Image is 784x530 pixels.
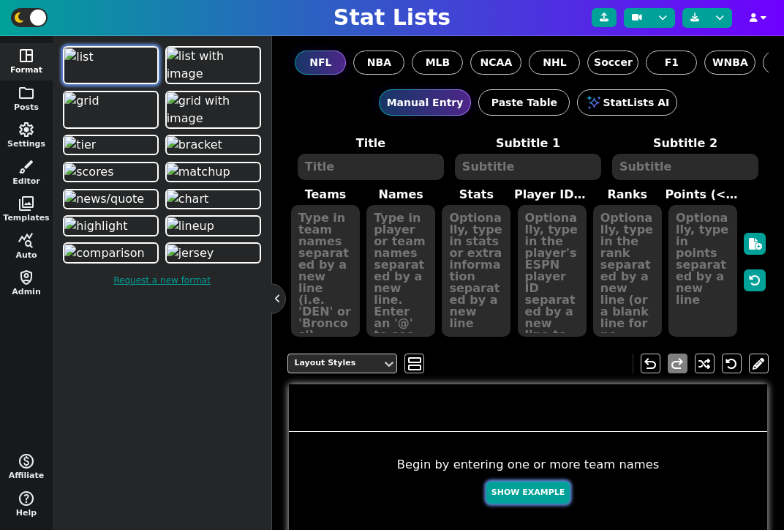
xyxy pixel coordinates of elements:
span: brush [18,158,35,176]
label: Player ID/Image URL [514,186,589,204]
img: grid with image [167,92,260,127]
span: NBA [367,55,391,70]
img: list [64,48,94,66]
button: Manual Entry [379,89,472,116]
span: folder [18,84,35,102]
img: comparison [64,245,144,262]
div: Begin by entering one or more team names [289,456,767,511]
button: redo [668,354,687,373]
label: Subtitle 1 [449,135,606,152]
span: settings [18,121,35,138]
span: NCAA [480,55,513,70]
span: Soccer [594,55,633,70]
label: Points (< 8 teams) [665,186,740,204]
img: lineup [167,217,214,235]
span: MLB [426,55,451,70]
div: Layout Styles [294,357,376,370]
button: StatLists AI [577,89,677,116]
span: query_stats [18,232,35,250]
label: Ranks [589,186,665,204]
button: Paste Table [478,89,570,116]
label: Names [363,186,439,204]
label: Subtitle 2 [607,135,764,152]
span: NHL [543,55,566,70]
span: redo [668,355,686,373]
img: news/quote [64,190,144,208]
span: WNBA [712,55,748,70]
h1: Stat Lists [333,4,451,31]
span: help [18,490,35,507]
img: chart [167,190,209,208]
img: scores [64,163,113,181]
img: tier [64,136,96,154]
img: list with image [167,48,260,83]
label: Stats [439,186,514,204]
span: NFL [309,55,331,70]
button: Show Example [486,482,570,504]
img: highlight [64,217,127,235]
button: undo [641,354,660,373]
img: bracket [167,136,222,154]
span: shield_person [18,269,35,286]
label: Teams [287,186,363,204]
span: F1 [665,55,679,70]
img: matchup [167,163,230,181]
img: jersey [167,245,214,262]
label: Title [292,135,449,152]
a: Request a new format [60,266,264,294]
span: monetization_on [18,452,35,470]
span: space_dashboard [18,47,35,64]
span: photo_library [18,195,35,212]
img: grid [64,92,99,110]
span: undo [641,355,659,373]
